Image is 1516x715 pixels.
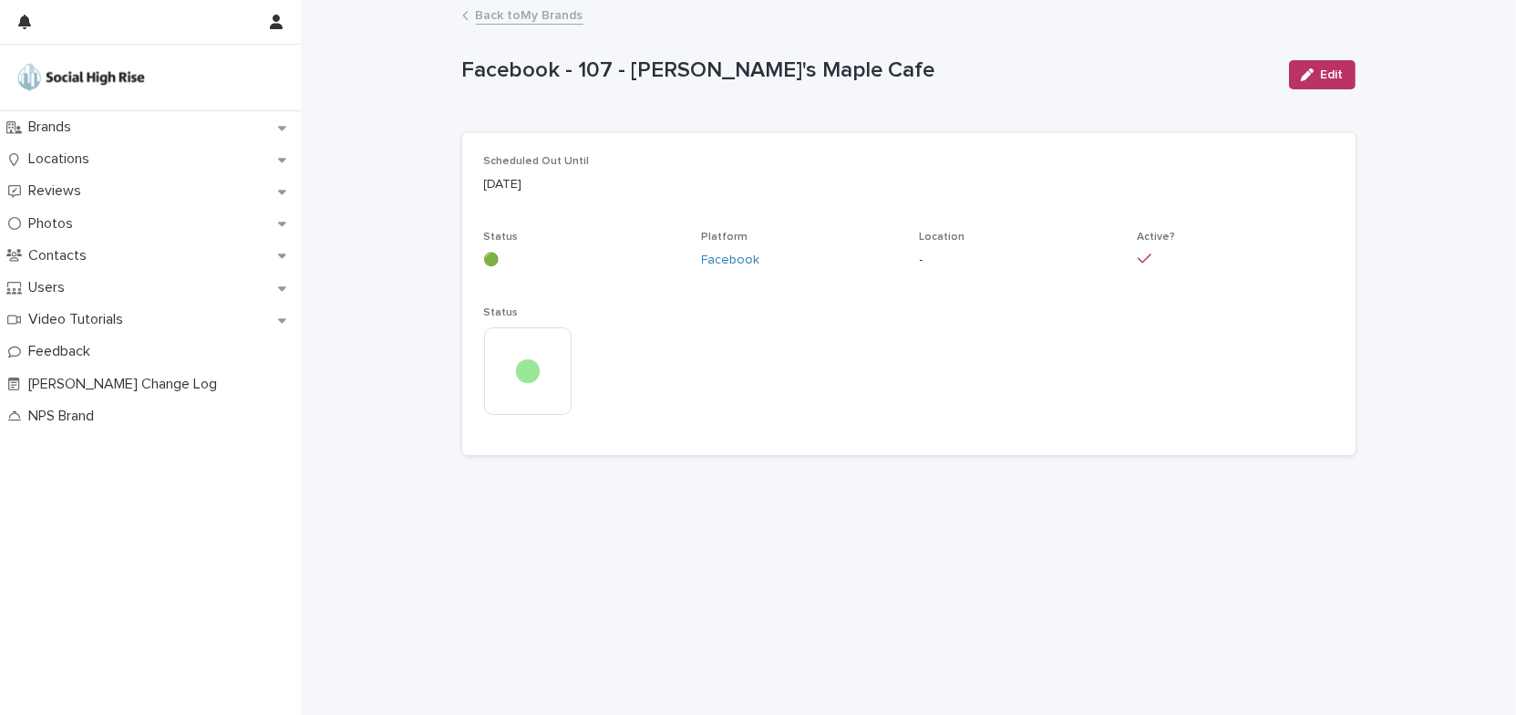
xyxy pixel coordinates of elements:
span: Location [920,232,965,243]
p: Brands [21,119,86,136]
p: Contacts [21,247,101,264]
p: Users [21,279,79,296]
span: Active? [1138,232,1176,243]
img: o5DnuTxEQV6sW9jFYBBf [15,59,148,96]
span: Scheduled Out Until [484,156,590,167]
p: Feedback [21,343,105,360]
p: Facebook - 107 - [PERSON_NAME]'s Maple Cafe [462,57,1274,84]
button: Edit [1289,60,1356,89]
p: Locations [21,150,104,168]
p: [DATE] [484,175,1334,194]
a: Facebook [702,251,760,270]
p: NPS Brand [21,408,108,425]
p: 🟢 [484,251,680,270]
p: Video Tutorials [21,311,138,328]
a: Back toMy Brands [476,4,583,25]
p: Reviews [21,182,96,200]
span: Edit [1321,68,1344,81]
span: Status [484,307,519,318]
p: - [920,251,1116,270]
span: Status [484,232,519,243]
p: Photos [21,215,88,233]
span: Platform [702,232,748,243]
p: [PERSON_NAME] Change Log [21,376,232,393]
